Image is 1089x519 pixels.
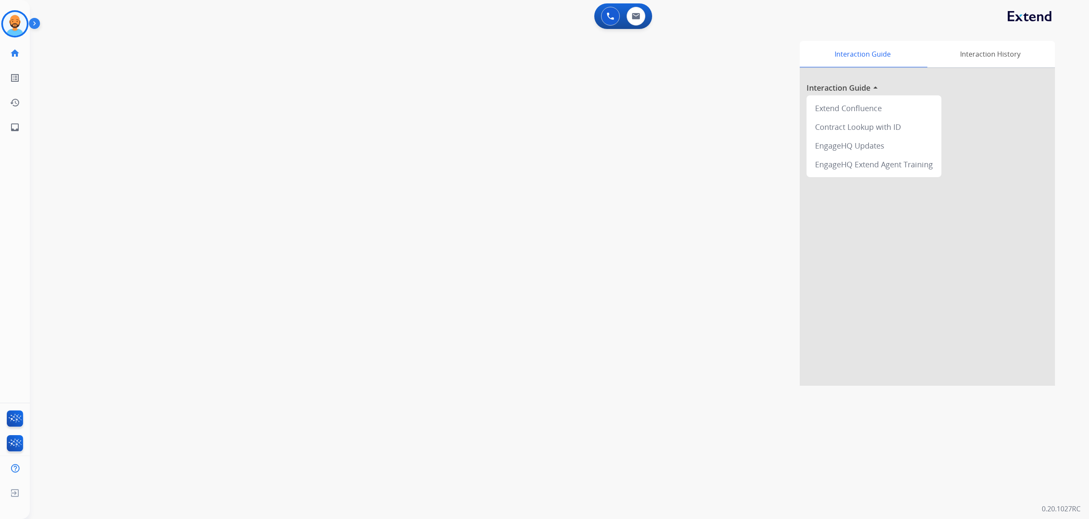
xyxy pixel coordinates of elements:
[10,48,20,58] mat-icon: home
[10,73,20,83] mat-icon: list_alt
[1042,504,1080,514] p: 0.20.1027RC
[800,41,925,67] div: Interaction Guide
[810,136,938,155] div: EngageHQ Updates
[925,41,1055,67] div: Interaction History
[10,97,20,108] mat-icon: history
[810,118,938,136] div: Contract Lookup with ID
[810,155,938,174] div: EngageHQ Extend Agent Training
[3,12,27,36] img: avatar
[810,99,938,118] div: Extend Confluence
[10,122,20,132] mat-icon: inbox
